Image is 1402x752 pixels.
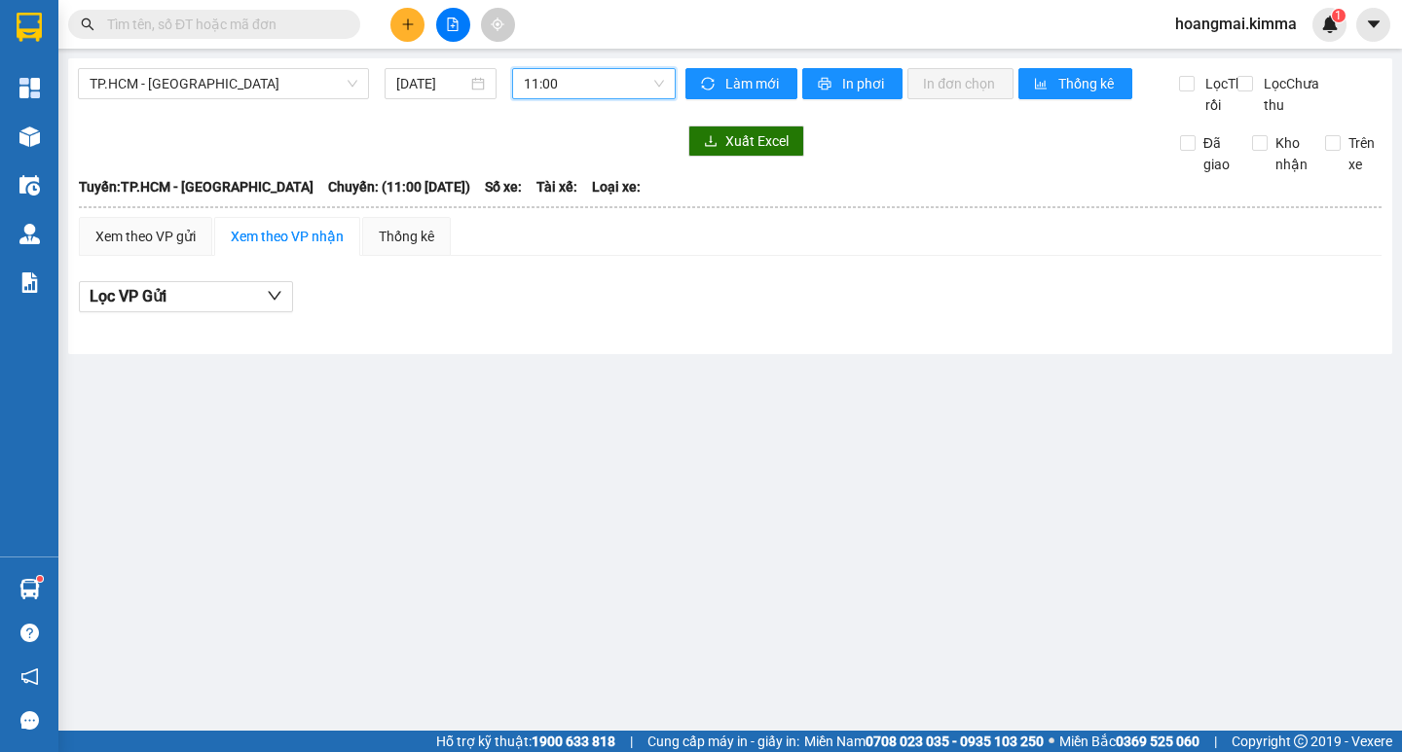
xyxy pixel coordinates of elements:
span: Kho nhận [1268,132,1315,175]
span: Lọc Chưa thu [1256,73,1324,116]
span: plus [401,18,415,31]
span: notification [20,667,39,686]
button: file-add [436,8,470,42]
button: caret-down [1356,8,1390,42]
button: downloadXuất Excel [688,125,804,157]
button: syncLàm mới [685,68,797,99]
div: Xem theo VP gửi [95,226,196,247]
img: dashboard-icon [19,78,40,98]
b: Tuyến: TP.HCM - [GEOGRAPHIC_DATA] [79,179,314,195]
span: question-circle [20,624,39,642]
span: file-add [446,18,460,31]
span: search [81,18,94,31]
span: Trên xe [1341,132,1383,175]
span: Miền Bắc [1059,731,1199,752]
span: caret-down [1365,16,1383,33]
strong: 0369 525 060 [1116,734,1199,749]
button: Lọc VP Gửi [79,281,293,312]
button: printerIn phơi [802,68,903,99]
img: solution-icon [19,272,40,293]
span: copyright [1294,734,1308,748]
strong: 0708 023 035 - 0935 103 250 [866,734,1044,749]
img: logo-vxr [17,13,42,42]
span: 11:00 [524,69,664,98]
span: Cung cấp máy in - giấy in: [647,731,799,752]
input: Tìm tên, số ĐT hoặc mã đơn [107,14,337,35]
span: 1 [1335,9,1342,22]
span: Số xe: [485,176,522,197]
img: warehouse-icon [19,579,40,599]
sup: 1 [37,576,43,582]
div: Xem theo VP nhận [231,226,344,247]
span: Loại xe: [592,176,641,197]
span: TP.HCM - Vĩnh Long [90,69,357,98]
sup: 1 [1332,9,1346,22]
button: bar-chartThống kê [1018,68,1132,99]
span: Thống kê [1058,73,1117,94]
span: | [630,731,633,752]
img: warehouse-icon [19,175,40,196]
img: warehouse-icon [19,224,40,244]
span: Đã giao [1196,132,1237,175]
input: 12/10/2025 [396,73,467,94]
span: down [267,288,282,304]
strong: 1900 633 818 [532,734,615,749]
img: warehouse-icon [19,126,40,147]
span: Miền Nam [804,731,1044,752]
span: ⚪️ [1049,737,1054,745]
span: Làm mới [725,73,782,94]
span: | [1214,731,1217,752]
button: aim [481,8,515,42]
button: plus [390,8,424,42]
span: Tài xế: [536,176,577,197]
span: message [20,711,39,730]
span: Lọc VP Gửi [90,284,166,308]
span: printer [818,77,834,92]
span: Hỗ trợ kỹ thuật: [436,731,615,752]
span: Chuyến: (11:00 [DATE]) [328,176,470,197]
span: hoangmai.kimma [1160,12,1312,36]
span: bar-chart [1034,77,1051,92]
div: Thống kê [379,226,434,247]
span: In phơi [842,73,887,94]
span: Lọc Thu rồi [1198,73,1254,116]
span: sync [701,77,718,92]
img: icon-new-feature [1321,16,1339,33]
button: In đơn chọn [907,68,1014,99]
span: aim [491,18,504,31]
